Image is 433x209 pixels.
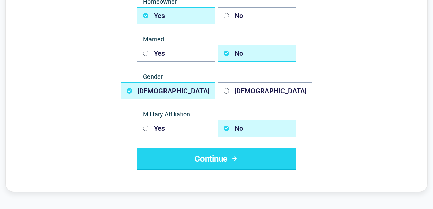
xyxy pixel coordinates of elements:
[137,73,296,81] span: Gender
[137,7,215,24] button: Yes
[218,82,312,99] button: [DEMOGRAPHIC_DATA]
[218,7,296,24] button: No
[121,82,215,99] button: [DEMOGRAPHIC_DATA]
[137,120,215,137] button: Yes
[137,110,296,119] span: Military Affiliation
[137,148,296,170] button: Continue
[137,35,296,43] span: Married
[137,45,215,62] button: Yes
[218,45,296,62] button: No
[218,120,296,137] button: No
